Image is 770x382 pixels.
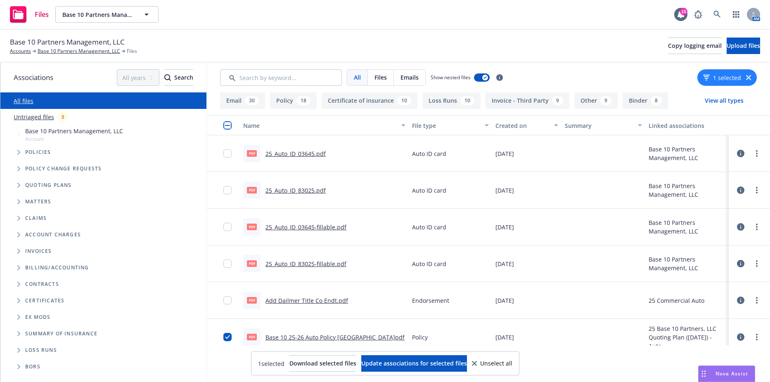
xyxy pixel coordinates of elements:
button: Upload files [727,38,760,54]
a: more [752,259,762,269]
div: 9 [552,96,563,105]
span: Files [35,11,49,18]
span: Auto ID card [412,186,446,195]
span: [DATE] [495,149,514,158]
a: 25_Auto_ID_83025-fillable.pdf [265,260,346,268]
span: pdf [247,224,257,230]
a: All files [14,97,33,105]
button: Nova Assist [698,365,755,382]
button: Download selected files [289,355,356,372]
span: Endorsement [412,296,449,305]
div: Name [243,121,396,130]
button: Loss Runs [422,92,481,109]
div: Search [164,70,193,85]
a: more [752,185,762,195]
input: Toggle Row Selected [223,259,232,268]
input: Search by keyword... [220,69,342,86]
button: Name [240,116,409,135]
div: 15 [680,8,687,15]
span: Update associations for selected files [361,359,467,367]
span: Claims [25,216,47,221]
span: Matters [25,199,51,204]
span: Invoices [25,249,52,254]
input: Toggle Row Selected [223,149,232,158]
span: Auto ID card [412,149,446,158]
div: 30 [245,96,259,105]
span: Certificates [25,298,64,303]
button: 1 selected [703,73,741,82]
a: Accounts [10,47,31,55]
input: Toggle Row Selected [223,333,232,341]
div: Folder Tree Example [0,259,206,375]
span: pdf [247,297,257,303]
button: Policy [270,92,317,109]
a: Report a Bug [690,6,706,23]
div: Created on [495,121,550,130]
div: Linked associations [649,121,725,130]
div: File type [412,121,480,130]
a: Base 10 25-26 Auto Policy [GEOGRAPHIC_DATA]pdf [265,333,405,341]
div: 9 [600,96,611,105]
div: 18 [296,96,310,105]
span: pdf [247,150,257,156]
a: Switch app [728,6,744,23]
a: more [752,332,762,342]
button: Invoice - Third Party [486,92,569,109]
input: Toggle Row Selected [223,223,232,231]
button: Unselect all [472,355,512,372]
a: Untriaged files [14,113,54,121]
span: Account [25,135,123,142]
button: Other [574,92,618,109]
span: Quoting plans [25,183,72,188]
span: [DATE] [495,333,514,342]
div: Drag to move [699,366,709,382]
span: [DATE] [495,296,514,305]
button: Linked associations [645,116,729,135]
span: Download selected files [289,359,356,367]
span: pdf [247,187,257,193]
a: 25_Auto_ID_03645-fillable.pdf [265,223,346,231]
input: Toggle Row Selected [223,296,232,304]
button: Email [220,92,265,109]
span: [DATE] [495,186,514,195]
div: Base 10 Partners Management, LLC [649,218,725,236]
div: 8 [651,96,662,105]
div: 10 [460,96,474,105]
span: Files [374,73,387,82]
span: Policies [25,150,51,155]
span: Policy change requests [25,166,102,171]
span: pdf [247,260,257,266]
span: Auto ID card [412,259,446,268]
span: Nova Assist [716,370,748,377]
a: 25_Auto_ID_03645.pdf [265,150,326,158]
input: Toggle Row Selected [223,186,232,194]
span: 1 selected [258,359,284,368]
div: Base 10 Partners Management, LLC [649,145,725,162]
span: Copy logging email [668,42,722,50]
button: Copy logging email [668,38,722,54]
span: Loss Runs [25,348,57,353]
div: Base 10 Partners Management, LLC [649,182,725,199]
a: more [752,295,762,305]
div: 25 Base 10 Partners, LLC Quoting Plan ([DATE]) - Auto [649,324,725,350]
span: Contracts [25,282,59,287]
span: Files [127,47,137,55]
span: Summary of insurance [25,331,97,336]
span: Unselect all [480,361,512,366]
button: View all types [692,92,757,109]
span: BORs [25,364,40,369]
div: Tree Example [0,125,206,259]
button: Summary [562,116,645,135]
a: more [752,149,762,158]
a: Search [709,6,725,23]
span: Policy [412,333,428,342]
span: Base 10 Partners Management, LLC [10,37,125,47]
div: 10 [397,96,411,105]
input: Select all [223,121,232,130]
span: Billing/Accounting [25,265,89,270]
span: Upload files [727,42,760,50]
span: Associations [14,72,53,83]
a: Files [7,3,52,26]
span: Ex Mods [25,315,50,320]
span: pdf [247,334,257,340]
